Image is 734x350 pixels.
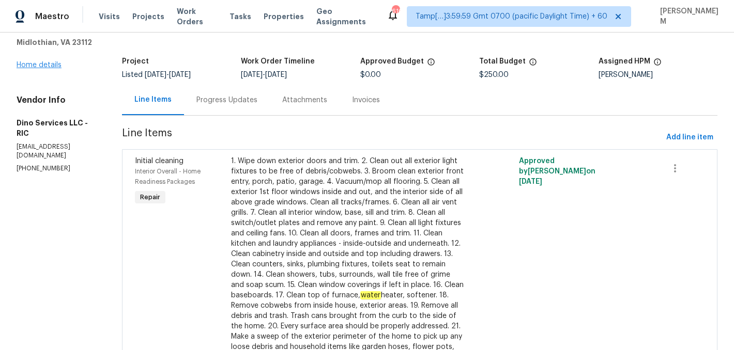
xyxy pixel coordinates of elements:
[17,142,97,160] p: [EMAIL_ADDRESS][DOMAIN_NAME]
[17,164,97,173] p: [PHONE_NUMBER]
[599,58,650,65] h5: Assigned HPM
[264,11,304,22] span: Properties
[662,128,717,147] button: Add line item
[136,192,164,202] span: Repair
[17,61,62,69] a: Home details
[427,58,435,71] span: The total cost of line items that have been approved by both Opendoor and the Trade Partner. This...
[479,58,526,65] h5: Total Budget
[177,6,217,27] span: Work Orders
[122,71,191,78] span: Listed
[17,95,97,105] h4: Vendor Info
[241,71,287,78] span: -
[135,168,201,185] span: Interior Overall - Home Readiness Packages
[241,58,315,65] h5: Work Order Timeline
[599,71,717,78] div: [PERSON_NAME]
[316,6,374,27] span: Geo Assignments
[196,95,257,105] div: Progress Updates
[17,37,97,47] h5: Midlothian, VA 23112
[360,291,381,299] em: water
[122,58,149,65] h5: Project
[135,157,183,165] span: Initial cleaning
[132,11,164,22] span: Projects
[416,11,607,22] span: Tamp[…]3:59:59 Gmt 0700 (pacific Daylight Time) + 60
[479,71,509,78] span: $250.00
[360,58,424,65] h5: Approved Budget
[17,118,97,138] h5: Dino Services LLC - RIC
[145,71,166,78] span: [DATE]
[653,58,662,71] span: The hpm assigned to this work order.
[99,11,120,22] span: Visits
[529,58,537,71] span: The total cost of line items that have been proposed by Opendoor. This sum includes line items th...
[360,71,381,78] span: $0.00
[666,131,713,144] span: Add line item
[122,128,662,147] span: Line Items
[656,6,718,27] span: [PERSON_NAME] M
[352,95,380,105] div: Invoices
[392,6,399,17] div: 610
[519,178,542,185] span: [DATE]
[241,71,263,78] span: [DATE]
[230,13,251,20] span: Tasks
[145,71,191,78] span: -
[282,95,327,105] div: Attachments
[134,94,172,105] div: Line Items
[519,157,595,185] span: Approved by [PERSON_NAME] on
[265,71,287,78] span: [DATE]
[169,71,191,78] span: [DATE]
[35,11,69,22] span: Maestro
